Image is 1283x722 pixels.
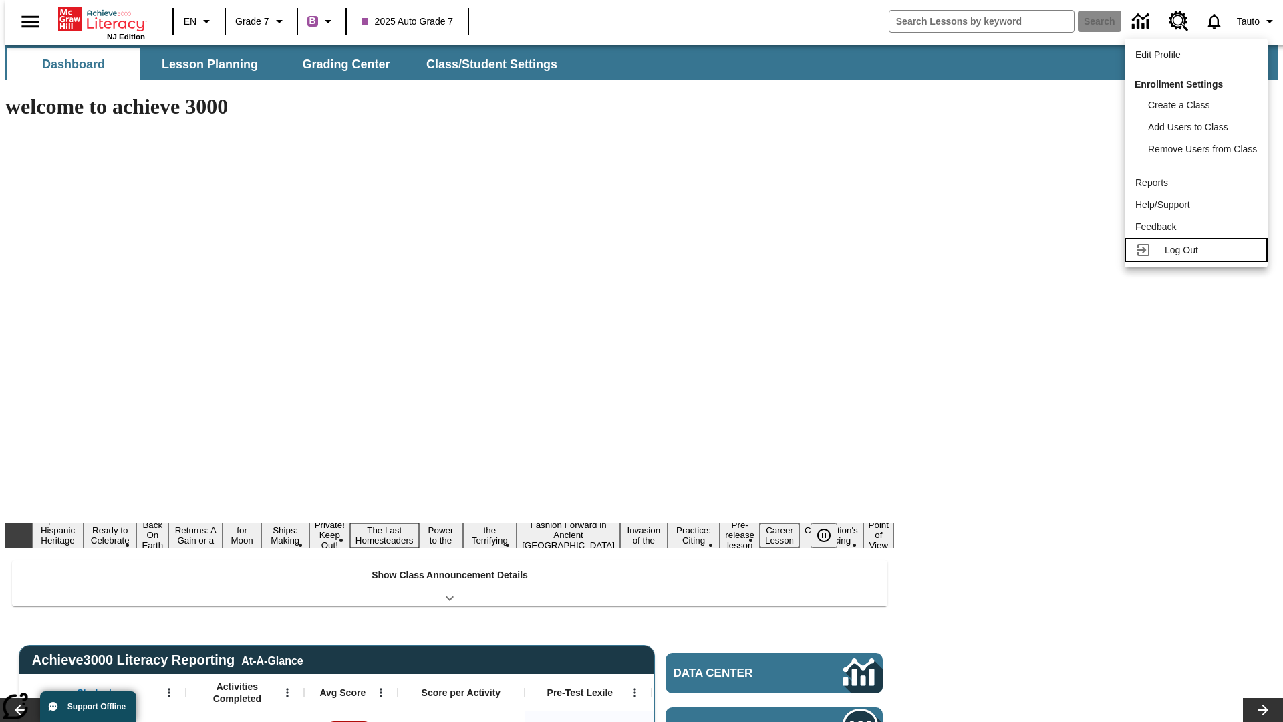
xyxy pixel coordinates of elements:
[1148,144,1257,154] span: Remove Users from Class
[1135,49,1181,60] span: Edit Profile
[5,11,195,23] body: Maximum 600 characters Press Escape to exit toolbar Press Alt + F10 to reach toolbar
[1148,100,1210,110] span: Create a Class
[1135,177,1168,188] span: Reports
[1135,199,1190,210] span: Help/Support
[1165,245,1198,255] span: Log Out
[1135,79,1223,90] span: Enrollment Settings
[1135,221,1176,232] span: Feedback
[1148,122,1228,132] span: Add Users to Class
